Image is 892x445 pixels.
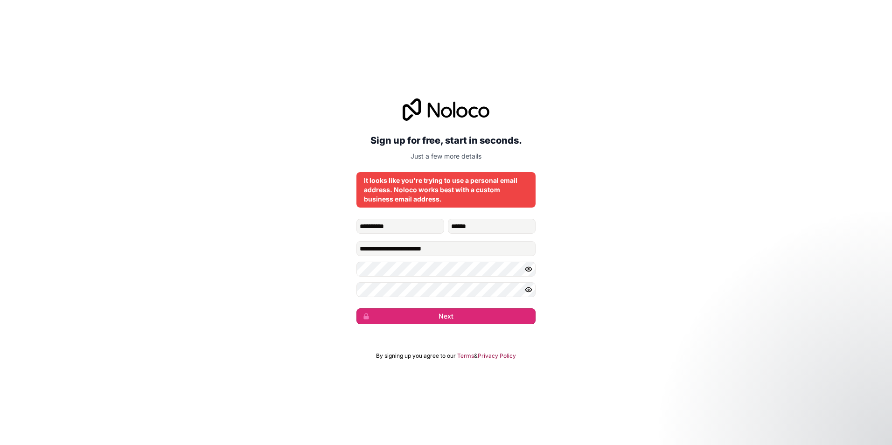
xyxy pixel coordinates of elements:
[356,219,444,234] input: given-name
[448,219,536,234] input: family-name
[356,308,536,324] button: Next
[705,375,892,440] iframe: Intercom notifications message
[356,152,536,161] p: Just a few more details
[356,262,536,277] input: Password
[356,241,536,256] input: Email address
[356,132,536,149] h2: Sign up for free, start in seconds.
[376,352,456,360] span: By signing up you agree to our
[457,352,474,360] a: Terms
[478,352,516,360] a: Privacy Policy
[474,352,478,360] span: &
[364,176,528,204] div: It looks like you're trying to use a personal email address. Noloco works best with a custom busi...
[356,282,536,297] input: Confirm password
